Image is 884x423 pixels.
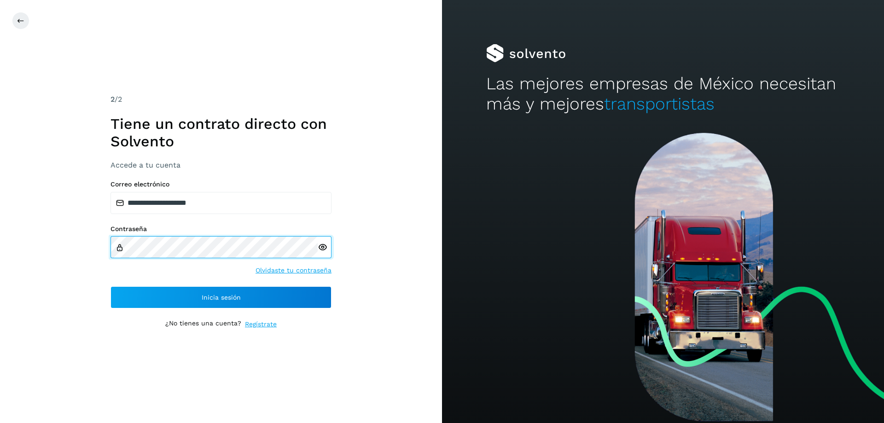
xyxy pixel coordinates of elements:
[110,115,331,151] h1: Tiene un contrato directo con Solvento
[165,319,241,329] p: ¿No tienes una cuenta?
[486,74,840,115] h2: Las mejores empresas de México necesitan más y mejores
[604,94,715,114] span: transportistas
[202,294,241,301] span: Inicia sesión
[256,266,331,275] a: Olvidaste tu contraseña
[110,286,331,308] button: Inicia sesión
[110,94,331,105] div: /2
[110,225,331,233] label: Contraseña
[110,180,331,188] label: Correo electrónico
[245,319,277,329] a: Regístrate
[110,95,115,104] span: 2
[110,161,331,169] h3: Accede a tu cuenta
